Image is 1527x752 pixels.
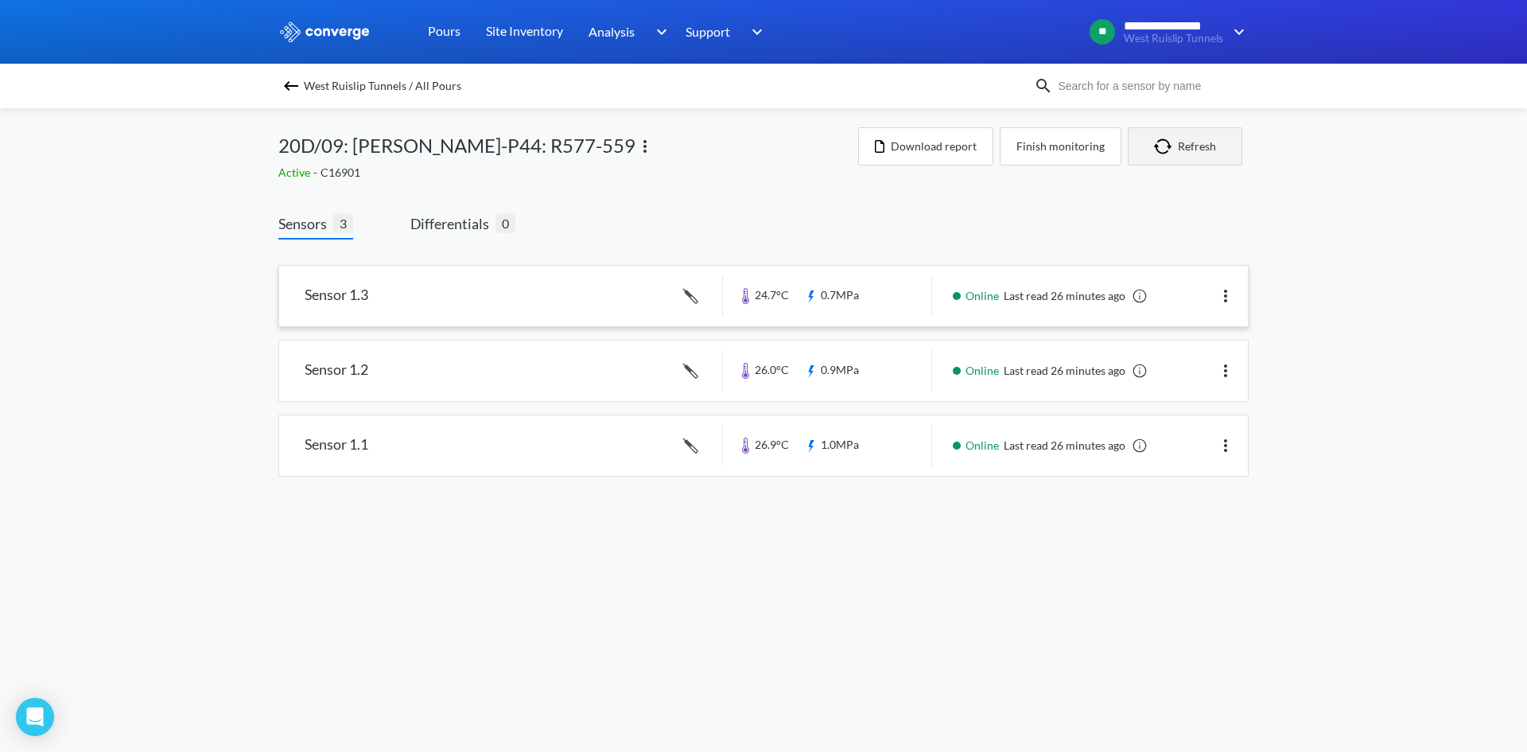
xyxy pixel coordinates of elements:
img: downArrow.svg [1223,22,1249,41]
span: Support [686,21,730,41]
span: 3 [333,213,353,233]
button: Refresh [1128,127,1242,166]
input: Search for a sensor by name [1053,77,1245,95]
img: more.svg [1216,436,1235,455]
button: Download report [858,127,993,166]
img: more.svg [635,137,655,156]
span: West Ruislip Tunnels / All Pours [304,75,461,97]
span: Sensors [278,212,333,235]
span: 20D/09: [PERSON_NAME]-P44: R577-559 [278,131,635,161]
img: icon-refresh.svg [1154,138,1178,154]
span: Active [278,166,313,179]
span: Analysis [589,21,635,41]
img: icon-search.svg [1034,76,1053,95]
img: more.svg [1216,286,1235,306]
button: Finish monitoring [1000,127,1121,166]
div: C16901 [278,164,858,181]
img: downArrow.svg [646,22,671,41]
img: more.svg [1216,361,1235,380]
img: downArrow.svg [741,22,767,41]
span: - [313,166,321,179]
span: 0 [495,213,515,233]
img: backspace.svg [282,76,301,95]
span: West Ruislip Tunnels [1124,33,1223,45]
img: icon-file.svg [875,140,884,153]
div: Open Intercom Messenger [16,698,54,736]
img: logo_ewhite.svg [278,21,371,42]
span: Differentials [410,212,495,235]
